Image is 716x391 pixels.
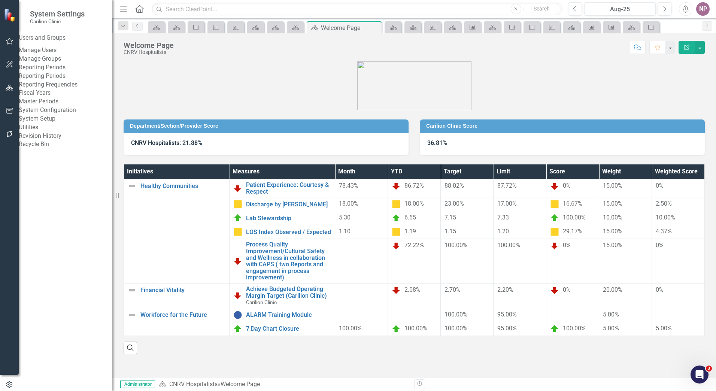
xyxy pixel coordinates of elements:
[392,213,401,222] img: On Target
[6,230,143,242] textarea: Message…
[404,228,416,235] span: 1.19
[12,146,138,175] div: You can test your updated calculated field by going to , editing your field, and using the button...
[233,200,242,209] img: Caution
[404,242,424,249] span: 72.22%
[339,325,362,332] span: 100.00%
[124,41,174,49] div: Welcome Page
[392,200,401,209] img: Caution
[603,228,622,235] span: 15.00%
[128,182,137,191] img: Not Defined
[128,310,137,319] img: Not Defined
[563,200,582,207] span: 16.67%
[445,325,467,332] span: 100.00%
[603,286,622,293] span: 20.00%
[445,214,456,221] span: 7.15
[6,181,100,197] div: Did that answer your question?
[233,324,242,333] img: On Target
[12,51,138,73] div: For calculated fields that handle blank values, you can use the function to treat blank values as...
[12,245,18,251] button: Emoji picker
[124,308,230,336] td: Double-Click to Edit Right Click for Context Menu
[72,66,78,72] a: Source reference 8512108:
[6,46,144,180] div: For calculated fields that handle blank values, you can use theCOALESCEfunction to treat blank va...
[233,184,242,193] img: Below Plan
[497,228,509,235] span: 1.20
[6,181,144,198] div: Fin says…
[656,286,664,293] span: 0%
[128,242,140,254] button: Send a message…
[404,214,416,221] span: 6.65
[550,286,559,295] img: Below Plan
[392,227,401,236] img: Caution
[339,214,351,221] span: 5.30
[445,228,456,235] span: 1.15
[404,200,424,207] span: 18.00%
[19,97,112,106] a: Master Periods
[19,63,112,72] div: Reporting Periods
[404,325,427,332] span: 100.00%
[656,214,675,221] span: 10.00%
[230,197,335,211] td: Double-Click to Edit Right Click for Context Menu
[603,242,622,249] span: 15.00%
[233,257,242,266] img: Below Plan
[246,201,331,208] a: Discharge by [PERSON_NAME]
[426,123,701,129] h3: Carilion Clinic Score
[656,182,664,189] span: 0%
[169,381,218,388] a: CNRV Hospitalists
[246,312,331,318] a: ALARM Training Module
[140,287,225,294] a: Financial Vitality
[339,182,358,189] span: 78.43%
[140,183,225,190] a: Healthy Communities
[603,182,622,189] span: 15.00%
[230,322,335,336] td: Double-Click to Edit Right Click for Context Menu
[392,286,401,295] img: Below Plan
[120,381,155,388] span: Administrator
[12,154,137,167] b: System Settings > System Setup > Calculated Fields
[445,311,467,318] span: 100.00%
[159,380,409,389] div: »
[497,214,509,221] span: 7.33
[404,286,421,293] span: 2.08%
[339,228,351,235] span: 1.10
[656,200,672,207] span: 2.50%
[246,325,331,332] a: 7 Day Chart Closure
[563,214,586,221] span: 100.00%
[30,9,85,18] span: System Settings
[445,200,464,207] span: 23.00%
[19,46,112,55] a: Manage Users
[24,245,30,251] button: Gif picker
[12,202,117,239] div: If you still need help with your calculated field or weighted score issue, I’m here to assist. Wo...
[21,4,33,16] img: Profile image for Fin
[427,139,447,146] strong: 36.81%
[30,18,85,24] small: Carilion Clinic
[233,291,242,300] img: Below Plan
[98,28,138,36] div: calculated field
[19,132,112,140] a: Revision History
[357,61,471,110] img: carilion%20clinic%20logo%202.0.png
[246,182,331,195] a: Patient Experience: Courtesy & Respect
[550,200,559,209] img: Caution
[523,4,561,14] button: Search
[48,245,54,251] button: Start recording
[587,5,653,14] div: Aug-25
[19,55,112,63] a: Manage Groups
[497,325,517,332] span: 95.00%
[12,76,138,91] div: In your calculated field formula, wrap your series references with COALESCE like this:
[128,286,137,295] img: Not Defined
[124,283,230,308] td: Double-Click to Edit Right Click for Context Menu
[246,286,331,299] a: Achieve Budgeted Operating Margin Target (Carilion Clinic)
[19,89,112,97] a: Fiscal Years
[131,139,202,146] strong: CNRV Hospitalists: 21.88%
[36,7,45,13] h1: Fin
[497,242,520,249] span: 100.00%
[246,215,331,222] a: Lab Stewardship
[54,58,84,64] b: COALESCE
[19,123,112,132] div: Utilities
[603,214,622,221] span: 10.00%
[230,179,335,197] td: Double-Click to Edit Right Click for Context Menu
[246,241,331,281] a: Process Quality Improvement/Cultural Safety and Wellness in collaboration with CAPS ( two Reports...
[140,312,225,318] a: Workforce for the Future
[19,72,112,81] a: Reporting Periods
[445,182,464,189] span: 88.02%
[696,2,710,16] div: NP
[230,211,335,225] td: Double-Click to Edit Right Click for Context Menu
